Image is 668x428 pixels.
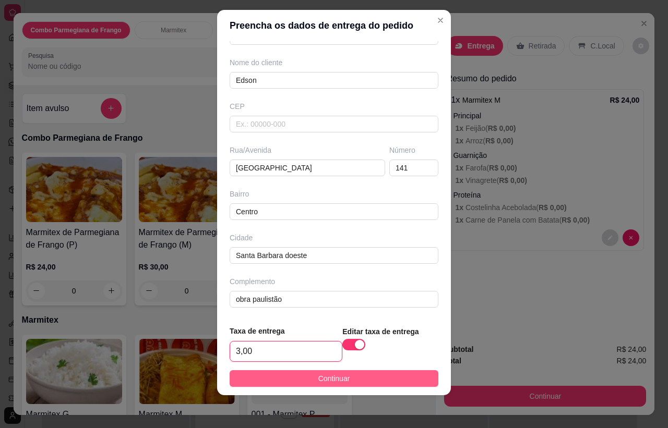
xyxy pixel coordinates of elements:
strong: Editar taxa de entrega [342,327,419,336]
div: Complemento [230,276,438,287]
input: ex: próximo ao posto de gasolina [230,291,438,308]
button: Close [432,12,449,29]
span: Continuar [318,373,350,384]
div: Bairro [230,189,438,199]
div: Nome do cliente [230,57,438,68]
input: Ex.: 44 [389,160,438,176]
div: CEP [230,101,438,112]
header: Preencha os dados de entrega do pedido [217,10,451,41]
input: Ex.: Bairro Jardim [230,203,438,220]
input: Ex.: Rua Oscar Freire [230,160,385,176]
div: Cidade [230,233,438,243]
strong: Taxa de entrega [230,327,285,335]
input: Ex.: Santo André [230,247,438,264]
input: Ex.: João da Silva [230,72,438,89]
button: Continuar [230,370,438,387]
div: Rua/Avenida [230,145,385,155]
input: Ex.: 00000-000 [230,116,438,132]
div: Número [389,145,438,155]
